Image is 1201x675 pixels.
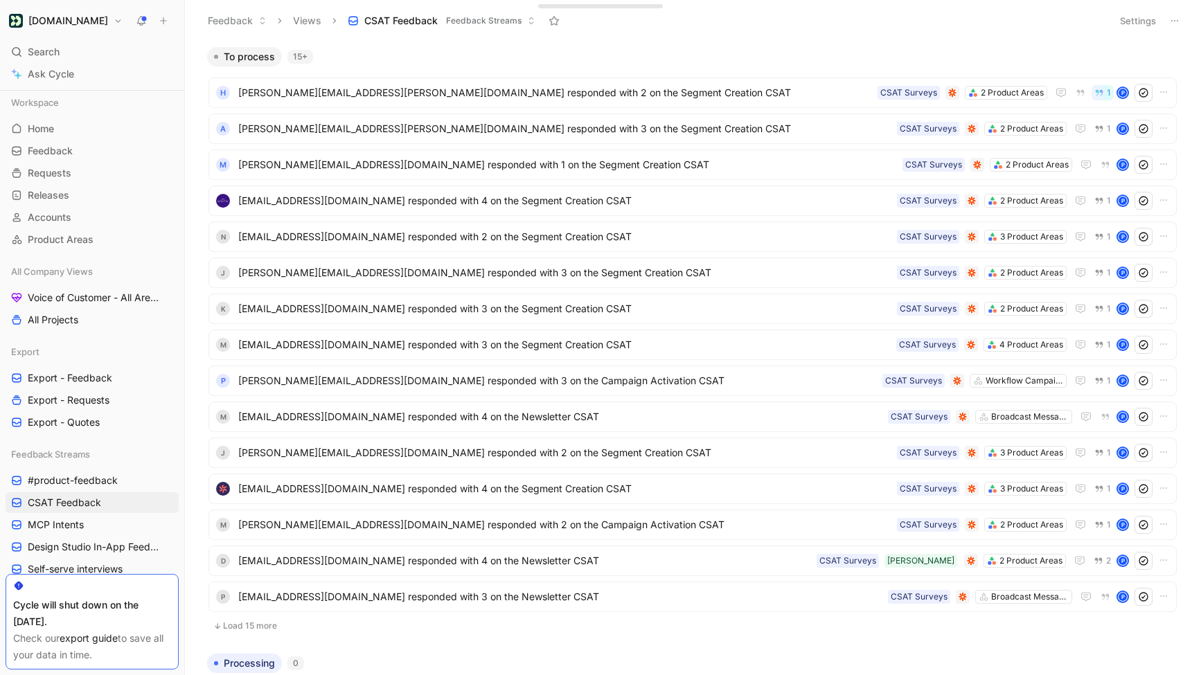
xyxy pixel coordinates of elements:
div: 2 Product Areas [1000,266,1063,280]
span: Home [28,122,54,136]
button: 1 [1092,445,1114,460]
div: M [216,158,230,172]
a: M[EMAIL_ADDRESS][DOMAIN_NAME] responded with 4 on the Newsletter CSATBroadcast MessagesCSAT SurveysP [208,402,1177,432]
span: MCP Intents [28,518,84,532]
span: 1 [1107,197,1111,205]
div: [PERSON_NAME] [887,554,954,568]
span: 1 [1107,341,1111,349]
a: M[EMAIL_ADDRESS][DOMAIN_NAME] responded with 3 on the Segment Creation CSAT4 Product AreasCSAT Su... [208,330,1177,360]
div: CSAT Surveys [899,338,956,352]
span: Export [11,345,39,359]
span: [EMAIL_ADDRESS][DOMAIN_NAME] responded with 4 on the Segment Creation CSAT [238,192,891,209]
a: N[EMAIL_ADDRESS][DOMAIN_NAME] responded with 2 on the Segment Creation CSAT3 Product AreasCSAT Su... [208,222,1177,252]
div: P [1118,412,1128,422]
div: CSAT Surveys [900,266,957,280]
div: To process15+Load 15 more [202,47,1184,642]
a: Design Studio In-App Feedback [6,537,179,557]
div: 0 [287,656,304,670]
div: K [216,302,230,316]
span: Voice of Customer - All Areas [28,291,159,305]
a: logo[EMAIL_ADDRESS][DOMAIN_NAME] responded with 4 on the Segment Creation CSAT2 Product AreasCSAT... [208,186,1177,216]
div: 4 Product Areas [999,338,1063,352]
div: H [216,86,230,100]
div: CSAT Surveys [900,230,957,244]
a: Ask Cycle [6,64,179,84]
span: 1 [1107,377,1111,385]
div: Search [6,42,179,62]
span: Design Studio In-App Feedback [28,540,161,554]
button: Settings [1114,11,1162,30]
a: Export - Feedback [6,368,179,388]
span: 1 [1107,125,1111,133]
div: 15+ [287,50,313,64]
a: logo[EMAIL_ADDRESS][DOMAIN_NAME] responded with 4 on the Segment Creation CSAT3 Product AreasCSAT... [208,474,1177,504]
div: All Company ViewsVoice of Customer - All AreasAll Projects [6,261,179,330]
span: [PERSON_NAME][EMAIL_ADDRESS][PERSON_NAME][DOMAIN_NAME] responded with 2 on the Segment Creation CSAT [238,84,872,101]
div: P [1118,196,1128,206]
button: 1 [1092,193,1114,208]
div: 2 Product Areas [999,554,1062,568]
span: 1 [1107,89,1111,97]
span: [EMAIL_ADDRESS][DOMAIN_NAME] responded with 4 on the Newsletter CSAT [238,552,811,569]
a: Product Areas [6,229,179,250]
span: [EMAIL_ADDRESS][DOMAIN_NAME] responded with 3 on the Segment Creation CSAT [238,300,891,317]
div: P [1118,592,1128,602]
span: [EMAIL_ADDRESS][DOMAIN_NAME] responded with 4 on the Segment Creation CSAT [238,480,891,497]
div: Workspace [6,92,179,113]
div: ExportExport - FeedbackExport - RequestsExport - Quotes [6,341,179,433]
a: Releases [6,185,179,206]
img: logo [216,194,230,208]
div: 3 Product Areas [1000,446,1063,460]
img: logo [216,482,230,496]
a: J[PERSON_NAME][EMAIL_ADDRESS][DOMAIN_NAME] responded with 2 on the Segment Creation CSAT3 Product... [208,438,1177,468]
a: J[PERSON_NAME][EMAIL_ADDRESS][DOMAIN_NAME] responded with 3 on the Segment Creation CSAT2 Product... [208,258,1177,288]
button: 1 [1092,373,1114,388]
a: MCP Intents [6,514,179,535]
a: Export - Quotes [6,412,179,433]
span: #product-feedback [28,474,118,487]
a: Export - Requests [6,390,179,411]
span: Self-serve interviews [28,562,123,576]
div: 2 Product Areas [1000,122,1063,136]
div: CSAT Surveys [900,518,957,532]
span: 1 [1107,485,1111,493]
span: Feedback Streams [11,447,90,461]
div: M [216,518,230,532]
img: Customer.io [9,14,23,28]
span: Ask Cycle [28,66,74,82]
div: Cycle will shut down on the [DATE]. [13,597,171,630]
span: Workspace [11,96,59,109]
button: Load 15 more [208,618,1177,634]
span: [PERSON_NAME][EMAIL_ADDRESS][DOMAIN_NAME] responded with 3 on the Segment Creation CSAT [238,264,891,281]
div: CSAT Surveys [880,86,937,100]
h1: [DOMAIN_NAME] [28,15,108,27]
a: A[PERSON_NAME][EMAIL_ADDRESS][PERSON_NAME][DOMAIN_NAME] responded with 3 on the Segment Creation ... [208,114,1177,144]
a: Self-serve interviews [6,559,179,579]
button: 1 [1092,517,1114,532]
span: [EMAIL_ADDRESS][DOMAIN_NAME] responded with 4 on the Newsletter CSAT [238,408,882,425]
span: [PERSON_NAME][EMAIL_ADDRESS][DOMAIN_NAME] responded with 2 on the Campaign Activation CSAT [238,516,891,533]
div: J [216,266,230,280]
div: CSAT Surveys [905,158,962,172]
button: 1 [1092,481,1114,496]
div: CSAT Surveys [900,302,957,316]
button: 2 [1091,553,1114,568]
button: Feedback [202,10,273,31]
span: [EMAIL_ADDRESS][DOMAIN_NAME] responded with 2 on the Segment Creation CSAT [238,228,891,245]
div: Broadcast Messages [991,590,1069,604]
span: Accounts [28,210,71,224]
span: 2 [1106,557,1111,565]
div: P [216,590,230,604]
a: Home [6,118,179,139]
button: Customer.io[DOMAIN_NAME] [6,11,126,30]
button: 1 [1092,301,1114,316]
div: 2 Product Areas [1000,302,1063,316]
a: export guide [60,632,118,644]
div: 2 Product Areas [1000,518,1063,532]
a: P[PERSON_NAME][EMAIL_ADDRESS][DOMAIN_NAME] responded with 3 on the Campaign Activation CSATWorkfl... [208,366,1177,396]
a: Accounts [6,207,179,228]
div: D [216,554,230,568]
span: Export - Requests [28,393,109,407]
span: To process [224,50,275,64]
div: P [1118,448,1128,458]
